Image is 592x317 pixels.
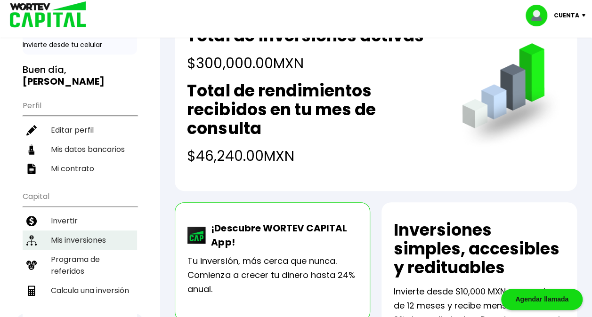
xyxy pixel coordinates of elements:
[23,40,137,50] p: Invierte desde tu celular
[554,8,579,23] p: Cuenta
[23,140,137,159] a: Mis datos bancarios
[187,26,423,45] h2: Total de inversiones activas
[23,95,137,178] ul: Perfil
[458,43,565,150] img: grafica.516fef24.png
[26,260,37,270] img: recomiendanos-icon.9b8e9327.svg
[26,216,37,226] img: invertir-icon.b3b967d7.svg
[206,221,357,249] p: ¡Descubre WORTEV CAPITAL App!
[23,250,137,281] a: Programa de referidos
[187,53,423,74] h4: $300,000.00 MXN
[23,64,137,87] h3: Buen día,
[187,145,443,166] h4: $46,240.00 MXN
[526,5,554,26] img: profile-image
[187,254,357,296] p: Tu inversión, más cerca que nunca. Comienza a crecer tu dinero hasta 24% anual.
[26,164,37,174] img: contrato-icon.f2db500c.svg
[23,230,137,250] a: Mis inversiones
[23,75,105,88] b: [PERSON_NAME]
[501,289,583,310] div: Agendar llamada
[187,81,443,138] h2: Total de rendimientos recibidos en tu mes de consulta
[26,285,37,296] img: calculadora-icon.17d418c4.svg
[579,14,592,17] img: icon-down
[23,211,137,230] a: Invertir
[23,281,137,300] a: Calcula una inversión
[187,227,206,244] img: wortev-capital-app-icon
[23,120,137,140] a: Editar perfil
[26,144,37,155] img: datos-icon.10cf9172.svg
[394,221,565,277] h2: Inversiones simples, accesibles y redituables
[26,125,37,135] img: editar-icon.952d3147.svg
[26,235,37,246] img: inversiones-icon.6695dc30.svg
[23,159,137,178] a: Mi contrato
